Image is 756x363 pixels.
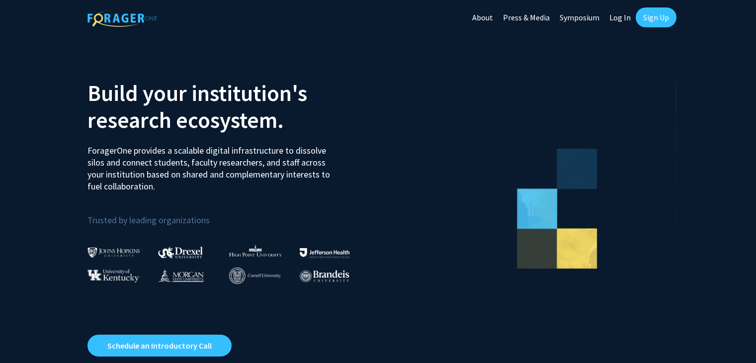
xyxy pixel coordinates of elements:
img: Brandeis University [300,270,349,282]
img: Thomas Jefferson University [300,248,349,258]
p: ForagerOne provides a scalable digital infrastructure to dissolve silos and connect students, fac... [87,137,337,192]
img: University of Kentucky [87,269,139,282]
img: Johns Hopkins University [87,247,140,258]
p: Trusted by leading organizations [87,200,371,228]
h2: Build your institution's research ecosystem. [87,80,371,133]
img: High Point University [229,245,282,257]
img: Cornell University [229,268,281,284]
img: Drexel University [158,247,203,258]
img: ForagerOne Logo [87,9,157,27]
a: Sign Up [636,7,676,27]
img: Morgan State University [158,269,204,282]
a: Opens in a new tab [87,335,232,357]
